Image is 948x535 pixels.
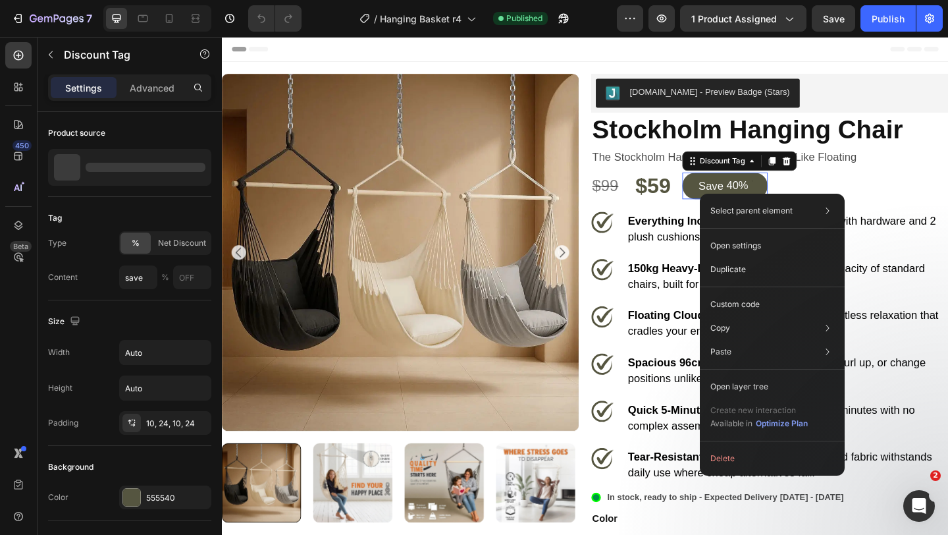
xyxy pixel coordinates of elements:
div: Discount Tag [517,129,571,141]
div: 10, 24, 10, 24 [146,418,208,430]
span: In stock, ready to ship - Expected Delivery [419,495,604,506]
span: Published [506,13,542,24]
div: save [517,154,548,170]
span: Hanging Basket r4 [380,12,461,26]
p: – Thickened fabric withstands daily use where cheap alternatives fail. [442,449,788,483]
div: Height [48,382,72,394]
p: Advanced [130,81,174,95]
div: Type [48,237,66,249]
strong: Floating Cloud Comfort [442,296,574,310]
p: Discount Tag [64,47,176,63]
button: Carousel Next Arrow [362,227,378,242]
h1: stockholm hanging chair [402,82,790,120]
input: SALE [119,266,157,289]
span: [DATE] - [DATE] [607,495,676,506]
p: 7 [86,11,92,26]
strong: 150kg Heavy-Duty Strength [442,245,596,258]
div: $59 [448,150,489,175]
strong: Spacious 96cm Design [442,348,571,361]
span: % [161,271,169,283]
strong: Tear-Resistant Canvas Material [442,451,617,464]
div: Content [48,271,78,283]
strong: Everything Included Setup [442,194,591,207]
p: Open layer tree [710,381,768,393]
button: Delete [705,447,839,470]
span: 1 product assigned [691,12,777,26]
span: Available in [710,418,752,428]
p: – Experience weightless relaxation that cradles your entire body perfectly. [442,295,788,329]
span: Save [823,13,845,24]
p: Create new interaction [710,404,808,417]
button: 1 product assigned [680,5,806,32]
span: 2 [930,470,941,481]
div: Width [48,347,70,358]
iframe: Design area [222,37,948,535]
input: Auto [120,341,211,364]
button: Publish [860,5,916,32]
p: – Twice the capacity of standard chairs, built for real safety. [442,243,788,277]
div: 450 [13,140,32,151]
iframe: Intercom live chat [903,490,935,522]
span: Net Discount [158,237,206,249]
p: – Hang anywhere in minutes with no complex assembly or tools required. [442,397,788,432]
div: Beta [10,241,32,252]
p: – Room to stretch, curl up, or change positions unlike cramped alternatives. [442,346,788,380]
div: Optimize Plan [756,418,808,430]
button: Optimize Plan [755,417,808,430]
div: 555540 [146,492,208,504]
div: 0 [540,182,554,192]
div: Publish [872,12,905,26]
span: / [374,12,377,26]
div: Product source [48,127,105,139]
p: Duplicate [710,264,746,275]
div: Tag [48,212,62,224]
p: Settings [65,81,102,95]
p: – Complete kit with hardware and 2 plush cushions included. [442,192,788,226]
button: Save [812,5,855,32]
div: Padding [48,417,78,429]
p: Copy [710,322,730,334]
input: Auto [120,376,211,400]
p: Select parent element [710,205,793,217]
div: Background [48,461,93,473]
p: Paste [710,346,731,358]
img: Judgeme.png [417,53,433,69]
div: 40% [548,154,574,169]
strong: Quick 5-Minute Setup [442,399,563,412]
p: Open settings [710,240,761,252]
p: Custom code [710,298,760,310]
span: % [132,237,140,249]
button: 7 [5,5,98,32]
p: the stockholm hanging chair that feels like floating [403,125,789,136]
div: $99 [402,152,433,172]
div: [DOMAIN_NAME] - Preview Badge (Stars) [444,53,618,67]
div: Color [48,492,68,503]
div: Size [48,313,83,331]
input: OFF [173,266,211,289]
button: Judge.me - Preview Badge (Stars) [407,45,629,77]
div: Undo/Redo [248,5,302,32]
